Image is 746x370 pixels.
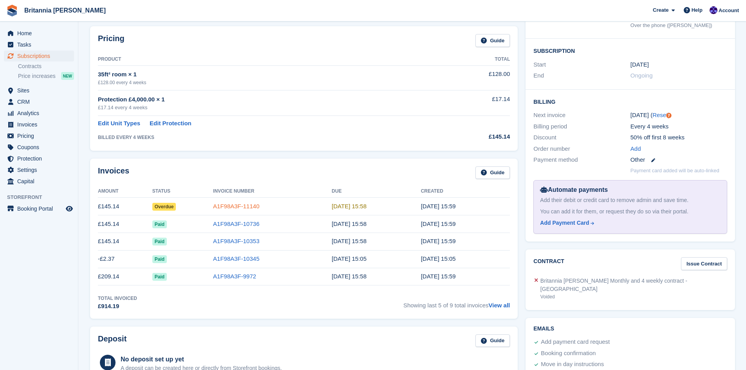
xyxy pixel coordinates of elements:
div: Booking confirmation [541,349,596,358]
time: 2025-07-11 14:58:56 UTC [332,220,367,227]
span: Account [719,7,739,14]
time: 2025-02-20 01:00:00 UTC [630,60,649,69]
a: Issue Contract [681,257,727,270]
h2: Deposit [98,334,126,347]
span: CRM [17,96,64,107]
div: 50% off first 8 weeks [630,133,727,142]
span: Protection [17,153,64,164]
div: 35ft² room × 1 [98,70,434,79]
a: menu [4,153,74,164]
a: Add Payment Card [540,219,717,227]
time: 2025-05-16 14:58:56 UTC [332,273,367,280]
th: Product [98,53,434,66]
a: menu [4,119,74,130]
th: Total [434,53,510,66]
h2: Contract [533,257,564,270]
a: Add [630,144,641,153]
a: menu [4,130,74,141]
a: Guide [475,166,510,179]
div: £914.19 [98,302,137,311]
td: £209.14 [98,268,152,285]
td: £128.00 [434,65,510,90]
div: Next invoice [533,111,630,120]
div: Automate payments [540,185,721,195]
span: Create [653,6,668,14]
h2: Subscription [533,47,727,54]
div: You can add it for them, or request they do so via their portal. [540,208,721,216]
img: stora-icon-8386f47178a22dfd0bd8f6a31ec36ba5ce8667c1dd55bd0f319d3a0aa187defe.svg [6,5,18,16]
div: BILLED EVERY 4 WEEKS [98,134,434,141]
time: 2025-06-12 14:59:20 UTC [421,238,456,244]
div: Other [630,155,727,164]
a: menu [4,28,74,39]
a: menu [4,203,74,214]
span: Pricing [17,130,64,141]
span: Settings [17,164,64,175]
a: Edit Protection [150,119,191,128]
th: Created [421,185,510,198]
a: A1F98A3F-9972 [213,273,256,280]
span: Analytics [17,108,64,119]
h2: Invoices [98,166,129,179]
div: Every 4 weeks [630,122,727,131]
div: Order number [533,144,630,153]
time: 2025-08-08 14:58:56 UTC [332,203,367,209]
time: 2025-06-12 14:05:00 UTC [332,255,367,262]
td: -£2.37 [98,250,152,268]
th: Status [152,185,213,198]
span: Paid [152,255,167,263]
span: Booking Portal [17,203,64,214]
a: View all [489,302,510,309]
a: Edit Unit Types [98,119,140,128]
div: Add payment card request [541,338,610,347]
span: Help [692,6,703,14]
a: Guide [475,334,510,347]
span: Storefront [7,193,78,201]
div: Discount [533,133,630,142]
a: menu [4,39,74,50]
span: Paid [152,238,167,245]
div: Tooltip anchor [665,112,672,119]
th: Due [332,185,421,198]
h2: Emails [533,326,727,332]
div: Add Payment Card [540,219,589,227]
span: Price increases [18,72,56,80]
time: 2025-07-10 14:59:02 UTC [421,220,456,227]
span: Showing last 5 of 9 total invoices [403,295,510,311]
span: Sites [17,85,64,96]
a: menu [4,51,74,61]
a: A1F98A3F-11140 [213,203,259,209]
div: Billing period [533,122,630,131]
a: Preview store [65,204,74,213]
time: 2025-06-13 14:58:56 UTC [332,238,367,244]
div: Voided [540,293,727,300]
div: Add their debit or credit card to remove admin and save time. [540,196,721,204]
td: £145.14 [98,215,152,233]
th: Invoice Number [213,185,332,198]
a: menu [4,85,74,96]
a: Contracts [18,63,74,70]
time: 2025-08-07 14:59:01 UTC [421,203,456,209]
div: Total Invoiced [98,295,137,302]
a: menu [4,164,74,175]
span: Tasks [17,39,64,50]
div: Start [533,60,630,69]
a: menu [4,96,74,107]
div: [DATE] ( ) [630,111,727,120]
span: Overdue [152,203,176,211]
p: Payment card added will be auto-linked [630,167,719,175]
span: Capital [17,176,64,187]
a: Reset [652,112,668,118]
div: Over the phone ([PERSON_NAME]) [630,22,727,29]
div: £17.14 every 4 weeks [98,104,434,112]
h2: Billing [533,97,727,105]
div: NEW [61,72,74,80]
span: Invoices [17,119,64,130]
td: £17.14 [434,90,510,116]
div: £128.00 every 4 weeks [98,79,434,86]
a: menu [4,108,74,119]
div: No deposit set up yet [121,355,282,364]
a: A1F98A3F-10345 [213,255,259,262]
img: Tina Tyson [710,6,717,14]
a: menu [4,176,74,187]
